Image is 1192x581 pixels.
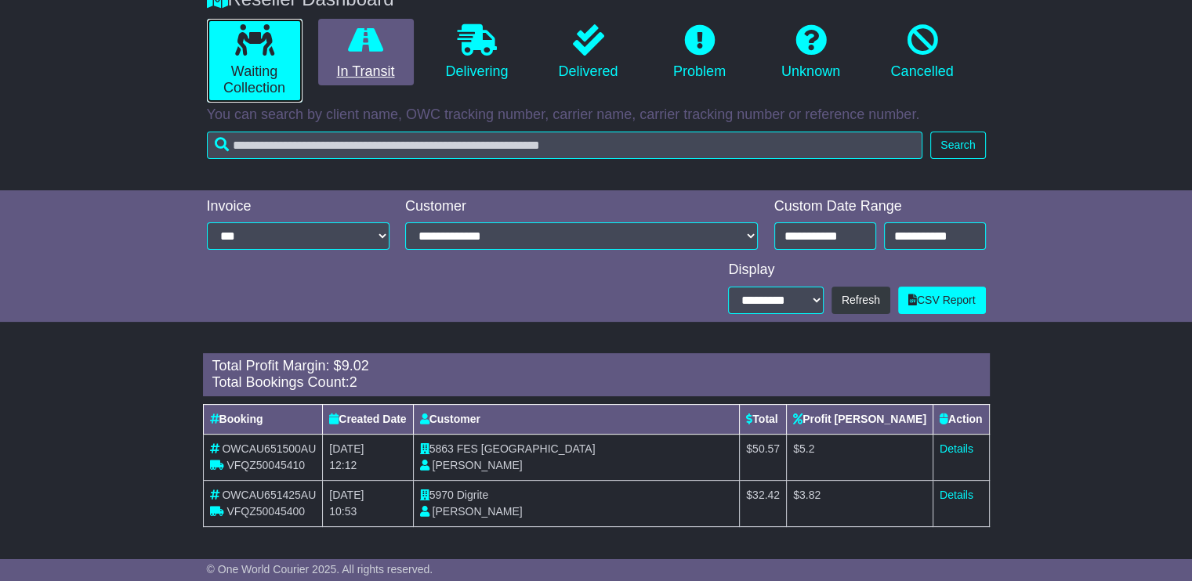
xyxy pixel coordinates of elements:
[799,489,821,501] span: 3.82
[652,19,748,86] a: Problem
[207,198,390,215] div: Invoice
[207,106,986,124] p: You can search by client name, OWC tracking number, carrier name, carrier tracking number or refe...
[940,489,973,501] a: Details
[226,459,305,471] span: VFQZ50045410
[875,19,970,86] a: Cancelled
[203,404,323,434] th: Booking
[763,19,859,86] a: Unknown
[457,489,488,501] span: Digrite
[752,489,780,501] span: 32.42
[752,442,780,455] span: 50.57
[432,459,522,471] span: [PERSON_NAME]
[740,480,787,526] td: $
[457,442,596,455] span: FES [GEOGRAPHIC_DATA]
[222,489,316,501] span: OWCAU651425AU
[207,19,303,103] a: Waiting Collection
[740,434,787,480] td: $
[832,287,890,314] button: Refresh
[429,442,454,455] span: 5863
[212,374,980,392] div: Total Bookings Count:
[329,505,357,518] span: 10:53
[413,404,740,434] th: Customer
[405,198,759,215] div: Customer
[329,489,364,501] span: [DATE]
[329,442,364,455] span: [DATE]
[787,404,933,434] th: Profit [PERSON_NAME]
[740,404,787,434] th: Total
[930,132,985,159] button: Search
[940,442,973,455] a: Details
[774,198,986,215] div: Custom Date Range
[318,19,414,86] a: In Transit
[799,442,814,455] span: 5.2
[728,262,985,279] div: Display
[898,287,986,314] a: CSV Report
[787,480,933,526] td: $
[222,442,316,455] span: OWCAU651500AU
[350,374,357,390] span: 2
[207,563,433,576] span: © One World Courier 2025. All rights reserved.
[212,358,980,375] div: Total Profit Margin: $
[432,505,522,518] span: [PERSON_NAME]
[429,19,525,86] a: Delivering
[342,358,369,373] span: 9.02
[933,404,989,434] th: Action
[323,404,413,434] th: Created Date
[541,19,636,86] a: Delivered
[329,459,357,471] span: 12:12
[787,434,933,480] td: $
[226,505,305,518] span: VFQZ50045400
[429,489,454,501] span: 5970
